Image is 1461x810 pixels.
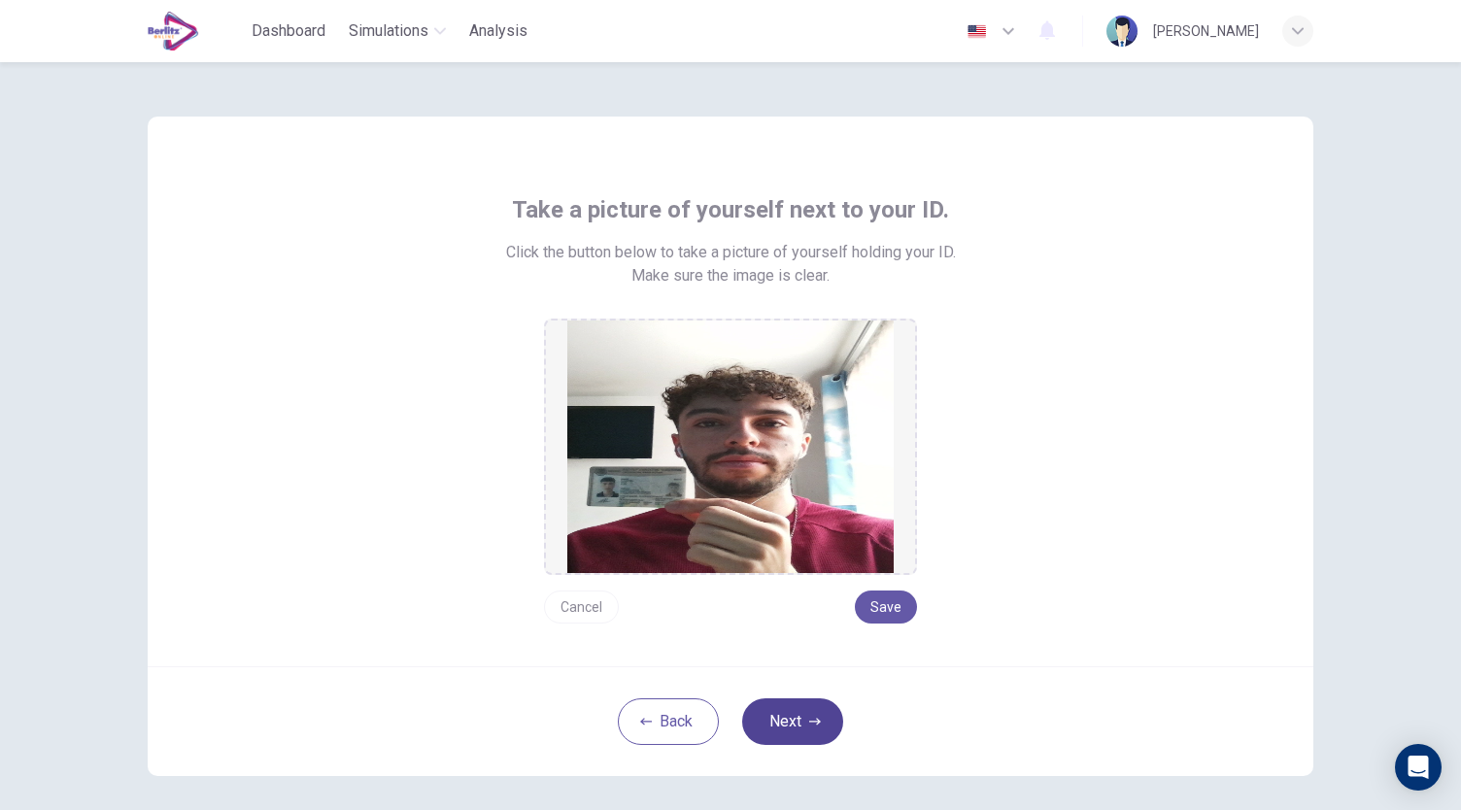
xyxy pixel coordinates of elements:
[631,264,830,287] span: Make sure the image is clear.
[855,591,917,624] button: Save
[1395,744,1442,791] div: Open Intercom Messenger
[461,14,535,49] button: Analysis
[244,14,333,49] button: Dashboard
[544,591,619,624] button: Cancel
[618,698,719,745] button: Back
[742,698,843,745] button: Next
[1153,19,1259,43] div: [PERSON_NAME]
[469,19,527,43] span: Analysis
[567,321,894,573] img: preview screemshot
[148,12,199,51] img: EduSynch logo
[341,14,454,49] button: Simulations
[965,24,989,39] img: en
[148,12,244,51] a: EduSynch logo
[349,19,428,43] span: Simulations
[506,241,956,264] span: Click the button below to take a picture of yourself holding your ID.
[252,19,325,43] span: Dashboard
[512,194,949,225] span: Take a picture of yourself next to your ID.
[1106,16,1138,47] img: Profile picture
